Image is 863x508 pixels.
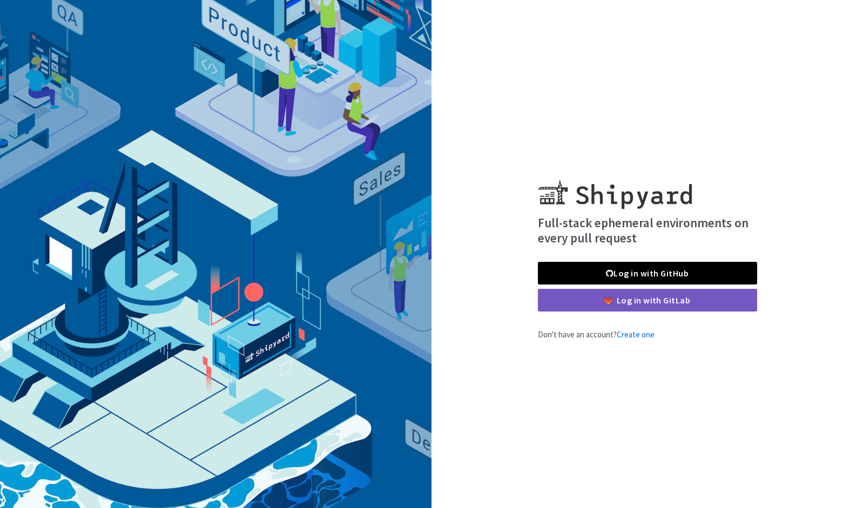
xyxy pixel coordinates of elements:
a: Create one [617,329,655,340]
img: gitlab-color.svg [604,296,612,304]
h4: Full-stack ephemeral environments on every pull request [538,215,757,245]
a: Log in with GitHub [538,262,757,285]
span: Don't have an account? [538,329,655,340]
a: Log in with GitLab [538,289,757,311]
img: Shipyard logo [538,167,692,209]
